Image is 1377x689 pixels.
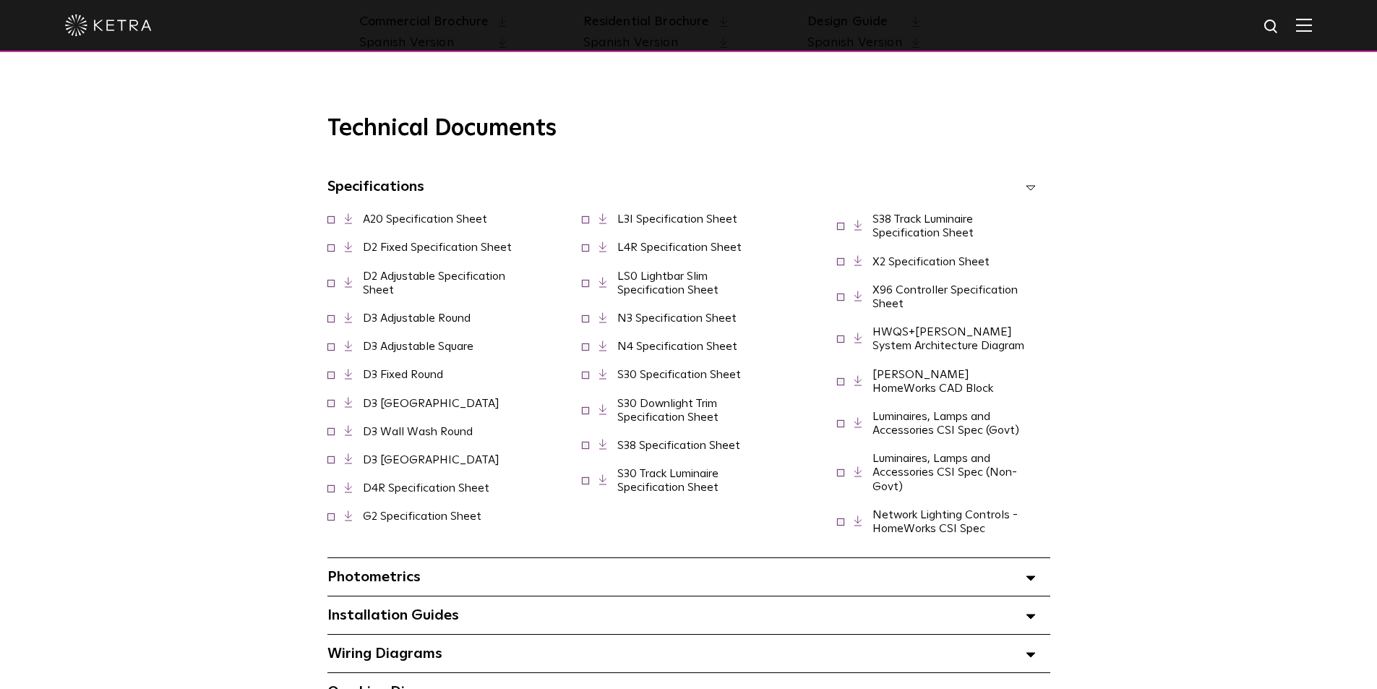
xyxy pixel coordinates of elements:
[872,509,1018,534] a: Network Lighting Controls - HomeWorks CSI Spec
[363,510,481,522] a: G2 Specification Sheet
[363,341,473,352] a: D3 Adjustable Square
[363,426,473,437] a: D3 Wall Wash Round
[363,213,487,225] a: A20 Specification Sheet
[617,213,737,225] a: L3I Specification Sheet
[363,312,471,324] a: D3 Adjustable Round
[327,608,459,622] span: Installation Guides
[363,482,489,494] a: D4R Specification Sheet
[363,369,443,380] a: D3 Fixed Round
[872,326,1024,351] a: HWQS+[PERSON_NAME] System Architecture Diagram
[872,411,1019,436] a: Luminaires, Lamps and Accessories CSI Spec (Govt)
[617,468,718,493] a: S30 Track Luminaire Specification Sheet
[617,312,737,324] a: N3 Specification Sheet
[872,256,990,268] a: X2 Specification Sheet
[872,369,993,394] a: [PERSON_NAME] HomeWorks CAD Block
[327,570,421,584] span: Photometrics
[872,213,974,239] a: S38 Track Luminaire Specification Sheet
[617,270,718,296] a: LS0 Lightbar Slim Specification Sheet
[617,440,740,451] a: S38 Specification Sheet
[872,284,1018,309] a: X96 Controller Specification Sheet
[327,646,442,661] span: Wiring Diagrams
[1296,18,1312,32] img: Hamburger%20Nav.svg
[327,179,424,194] span: Specifications
[363,270,505,296] a: D2 Adjustable Specification Sheet
[363,241,512,253] a: D2 Fixed Specification Sheet
[363,454,499,466] a: D3 [GEOGRAPHIC_DATA]
[363,398,499,409] a: D3 [GEOGRAPHIC_DATA]
[1263,18,1281,36] img: search icon
[872,453,1017,492] a: Luminaires, Lamps and Accessories CSI Spec (Non-Govt)
[617,369,741,380] a: S30 Specification Sheet
[65,14,152,36] img: ketra-logo-2019-white
[617,398,718,423] a: S30 Downlight Trim Specification Sheet
[617,341,737,352] a: N4 Specification Sheet
[327,115,1050,142] h3: Technical Documents
[617,241,742,253] a: L4R Specification Sheet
